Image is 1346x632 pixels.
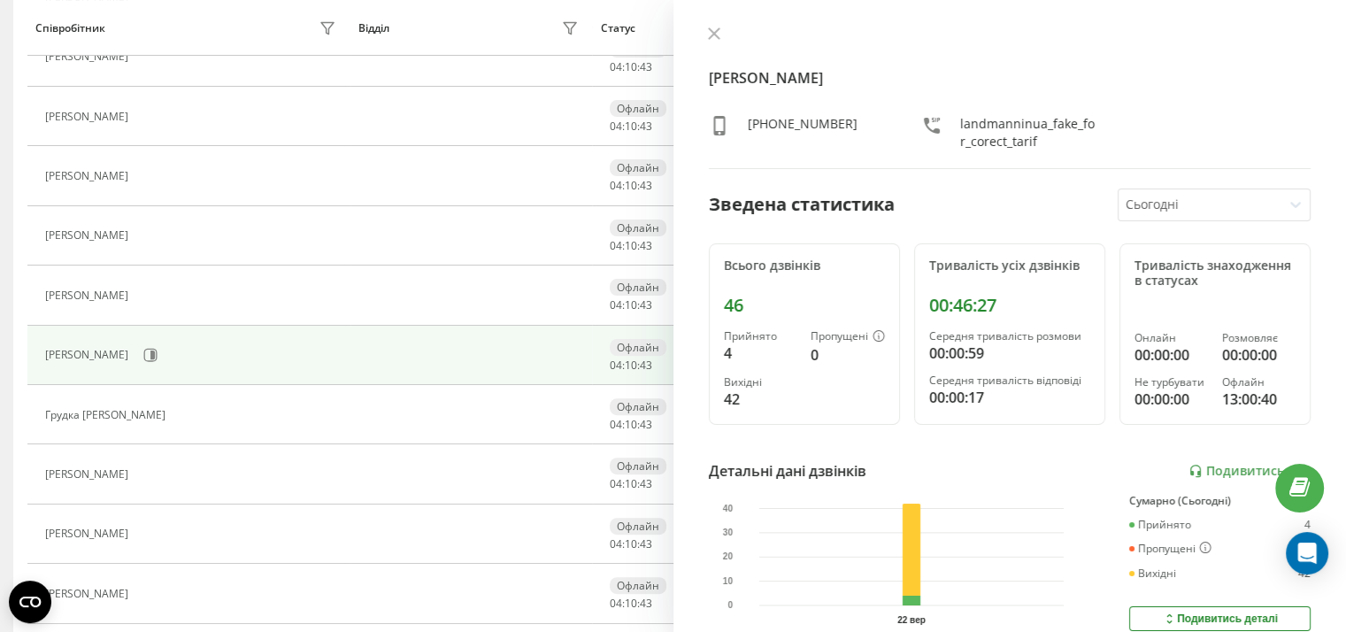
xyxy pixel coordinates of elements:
[610,577,666,594] div: Офлайн
[960,115,1098,150] div: landmanninua_fake_for_corect_tarif
[625,178,637,193] span: 10
[722,576,733,586] text: 10
[727,601,733,611] text: 0
[610,536,622,551] span: 04
[601,22,635,35] div: Статус
[640,59,652,74] span: 43
[1134,344,1208,366] div: 00:00:00
[722,528,733,537] text: 30
[722,552,733,562] text: 20
[610,180,652,192] div: : :
[724,295,885,316] div: 46
[610,279,666,296] div: Офлайн
[610,178,622,193] span: 04
[45,289,133,302] div: [PERSON_NAME]
[811,344,885,366] div: 0
[929,387,1090,408] div: 00:00:17
[709,460,866,482] div: Детальні дані дзвінків
[625,358,637,373] span: 10
[625,297,637,312] span: 10
[1298,567,1311,580] div: 42
[724,389,796,410] div: 42
[929,295,1090,316] div: 00:46:27
[811,330,885,344] div: Пропущені
[625,417,637,432] span: 10
[35,22,105,35] div: Співробітник
[625,596,637,611] span: 10
[709,191,895,218] div: Зведена статистика
[45,468,133,481] div: [PERSON_NAME]
[625,119,637,134] span: 10
[1134,376,1208,389] div: Не турбувати
[358,22,389,35] div: Відділ
[1162,612,1278,626] div: Подивитись деталі
[640,476,652,491] span: 43
[610,596,622,611] span: 04
[724,343,796,364] div: 4
[610,220,666,236] div: Офлайн
[640,119,652,134] span: 43
[610,297,622,312] span: 04
[625,476,637,491] span: 10
[610,299,652,312] div: : :
[610,458,666,474] div: Офлайн
[610,478,652,490] div: : :
[640,417,652,432] span: 43
[724,258,885,274] div: Всього дзвінків
[1222,376,1296,389] div: Офлайн
[1304,519,1311,531] div: 4
[929,343,1090,364] div: 00:00:59
[1134,389,1208,410] div: 00:00:00
[1222,332,1296,344] div: Розмовляє
[1134,258,1296,289] div: Тривалість знаходження в статусах
[640,297,652,312] span: 43
[1134,332,1208,344] div: Онлайн
[724,376,796,389] div: Вихідні
[45,111,133,123] div: [PERSON_NAME]
[45,50,133,63] div: [PERSON_NAME]
[610,61,652,73] div: : :
[625,59,637,74] span: 10
[929,330,1090,343] div: Середня тривалість розмови
[640,178,652,193] span: 43
[724,330,796,343] div: Прийнято
[45,349,133,361] div: [PERSON_NAME]
[610,159,666,176] div: Офлайн
[610,120,652,133] div: : :
[929,374,1090,387] div: Середня тривалість відповіді
[610,238,622,253] span: 04
[1286,532,1328,574] div: Open Intercom Messenger
[929,258,1090,274] div: Тривалість усіх дзвінків
[610,518,666,535] div: Офлайн
[625,536,637,551] span: 10
[9,581,51,623] button: Open CMP widget
[1188,464,1311,479] a: Подивитись звіт
[45,229,133,242] div: [PERSON_NAME]
[45,528,133,540] div: [PERSON_NAME]
[748,115,858,150] div: [PHONE_NUMBER]
[709,67,1311,89] h4: [PERSON_NAME]
[625,238,637,253] span: 10
[610,100,666,117] div: Офлайн
[1222,344,1296,366] div: 00:00:00
[610,59,622,74] span: 04
[610,476,622,491] span: 04
[610,339,666,356] div: Офлайн
[45,588,133,600] div: [PERSON_NAME]
[610,417,622,432] span: 04
[610,358,622,373] span: 04
[45,409,170,421] div: Грудка [PERSON_NAME]
[1222,389,1296,410] div: 13:00:40
[1129,495,1311,507] div: Сумарно (Сьогодні)
[610,597,652,610] div: : :
[610,359,652,372] div: : :
[1129,519,1191,531] div: Прийнято
[610,240,652,252] div: : :
[1129,542,1211,556] div: Пропущені
[610,419,652,431] div: : :
[610,119,622,134] span: 04
[640,238,652,253] span: 43
[45,170,133,182] div: [PERSON_NAME]
[610,538,652,551] div: : :
[610,398,666,415] div: Офлайн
